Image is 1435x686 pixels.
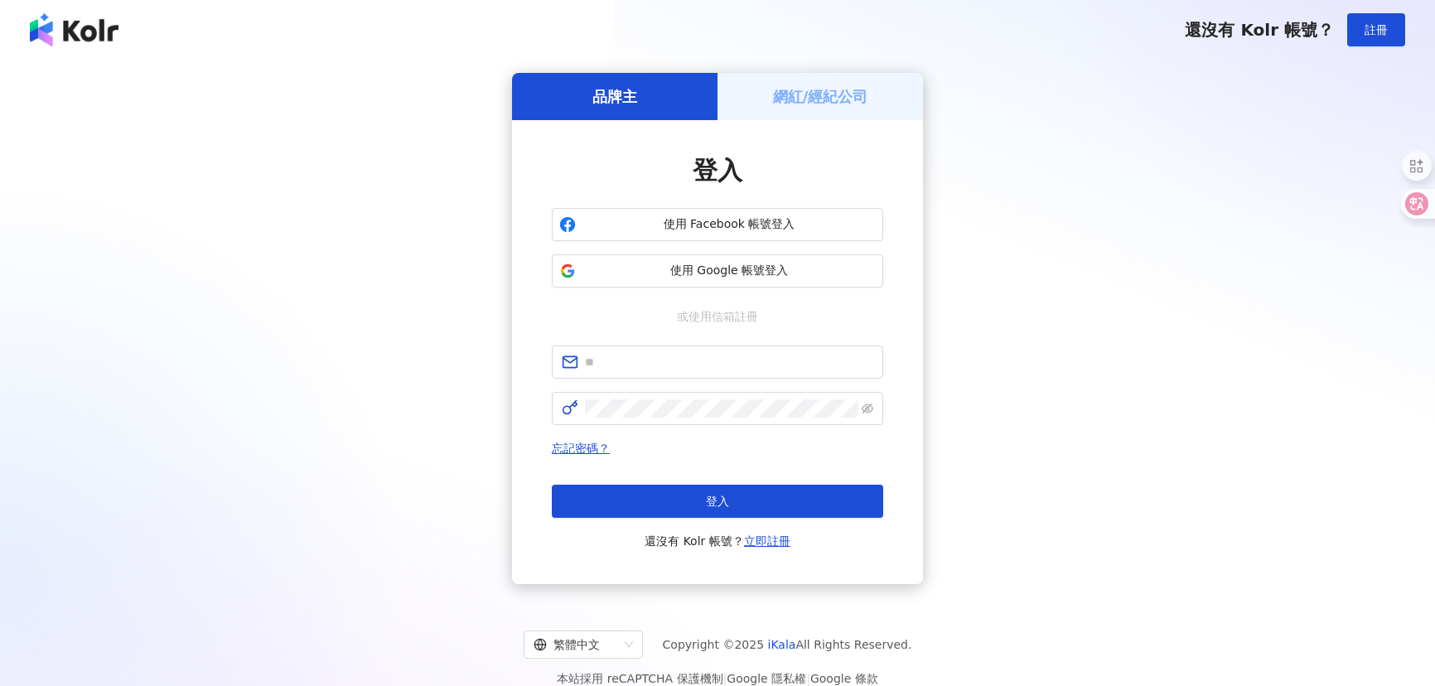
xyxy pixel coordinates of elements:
a: 立即註冊 [744,534,790,548]
span: eye-invisible [862,403,873,414]
button: 使用 Facebook 帳號登入 [552,208,883,241]
button: 登入 [552,485,883,518]
span: 註冊 [1365,23,1388,36]
span: 還沒有 Kolr 帳號？ [1185,20,1334,40]
button: 使用 Google 帳號登入 [552,254,883,287]
a: Google 隱私權 [727,672,806,685]
span: 使用 Google 帳號登入 [582,263,876,279]
span: 還沒有 Kolr 帳號？ [645,531,790,551]
img: logo [30,13,118,46]
h5: 網紅/經紀公司 [773,86,868,107]
button: 註冊 [1347,13,1405,46]
span: | [806,672,810,685]
a: iKala [768,638,796,651]
span: 登入 [706,495,729,508]
a: 忘記密碼？ [552,442,610,455]
div: 繁體中文 [534,631,618,658]
h5: 品牌主 [592,86,637,107]
a: Google 條款 [810,672,878,685]
span: 使用 Facebook 帳號登入 [582,216,876,233]
span: 登入 [693,156,742,185]
span: 或使用信箱註冊 [665,307,770,326]
span: | [723,672,727,685]
span: Copyright © 2025 All Rights Reserved. [663,635,912,655]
